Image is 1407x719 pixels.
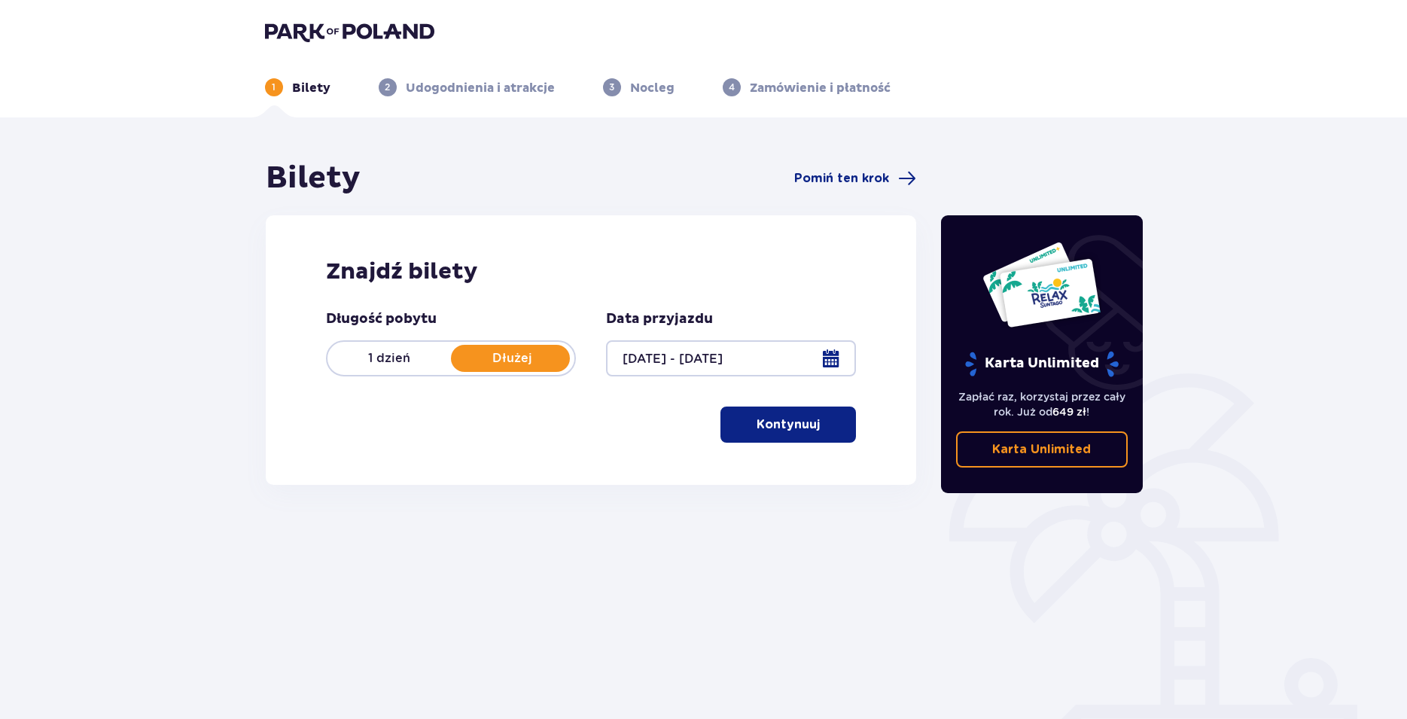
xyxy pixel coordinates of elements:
p: Zapłać raz, korzystaj przez cały rok. Już od ! [956,389,1128,419]
h2: Znajdź bilety [326,257,857,286]
p: Data przyjazdu [606,310,713,328]
p: Kontynuuj [757,416,820,433]
p: Nocleg [630,80,675,96]
p: Długość pobytu [326,310,437,328]
p: Karta Unlimited [964,351,1120,377]
span: Pomiń ten krok [794,170,889,187]
p: 3 [609,81,614,94]
div: 2Udogodnienia i atrakcje [379,78,555,96]
p: Zamówienie i płatność [750,80,891,96]
p: 1 dzień [327,350,451,367]
a: Pomiń ten krok [794,169,916,187]
div: 4Zamówienie i płatność [723,78,891,96]
div: 1Bilety [265,78,330,96]
p: 1 [272,81,276,94]
p: Dłużej [451,350,574,367]
p: Bilety [292,80,330,96]
span: 649 zł [1052,406,1086,418]
div: 3Nocleg [603,78,675,96]
p: 2 [385,81,390,94]
p: Udogodnienia i atrakcje [406,80,555,96]
img: Dwie karty całoroczne do Suntago z napisem 'UNLIMITED RELAX', na białym tle z tropikalnymi liśćmi... [982,241,1101,328]
a: Karta Unlimited [956,431,1128,468]
h1: Bilety [266,160,361,197]
button: Kontynuuj [720,407,856,443]
img: Park of Poland logo [265,21,434,42]
p: 4 [729,81,735,94]
p: Karta Unlimited [992,441,1091,458]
